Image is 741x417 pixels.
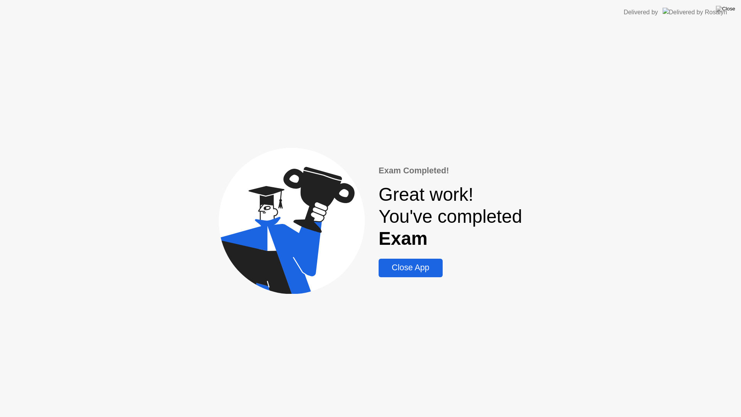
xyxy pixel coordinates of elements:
div: Great work! You've completed [379,183,522,249]
img: Close [716,6,735,12]
div: Delivered by [624,8,658,17]
b: Exam [379,228,428,249]
button: Close App [379,259,442,277]
div: Exam Completed! [379,164,522,177]
div: Close App [381,263,440,273]
img: Delivered by Rosalyn [663,8,727,17]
